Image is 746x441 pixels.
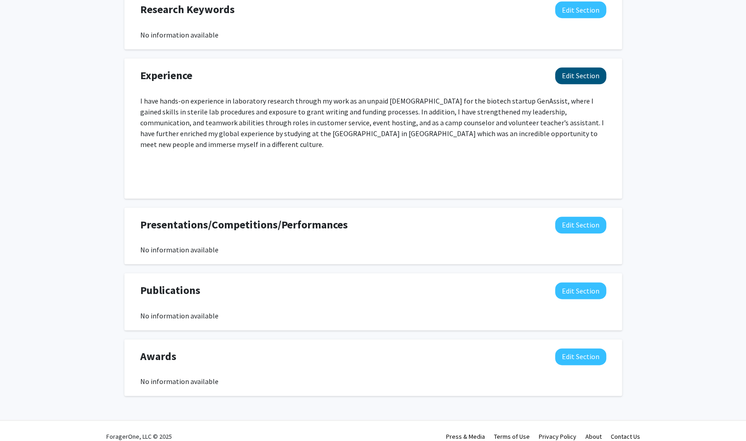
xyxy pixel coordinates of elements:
a: Terms of Use [494,432,530,441]
button: Edit Publications [555,282,606,299]
div: No information available [140,29,606,40]
a: Privacy Policy [539,432,576,441]
a: Press & Media [446,432,485,441]
button: Edit Experience [555,67,606,84]
span: Research Keywords [140,1,235,18]
p: I have hands-on experience in laboratory research through my work as an unpaid [DEMOGRAPHIC_DATA]... [140,95,606,150]
div: No information available [140,310,606,321]
a: About [585,432,602,441]
button: Edit Research Keywords [555,1,606,18]
span: Awards [140,348,176,365]
span: Publications [140,282,200,299]
iframe: Chat [7,400,38,434]
span: Experience [140,67,192,84]
span: Presentations/Competitions/Performances [140,217,348,233]
button: Edit Presentations/Competitions/Performances [555,217,606,233]
a: Contact Us [611,432,640,441]
div: No information available [140,244,606,255]
button: Edit Awards [555,348,606,365]
div: No information available [140,376,606,387]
